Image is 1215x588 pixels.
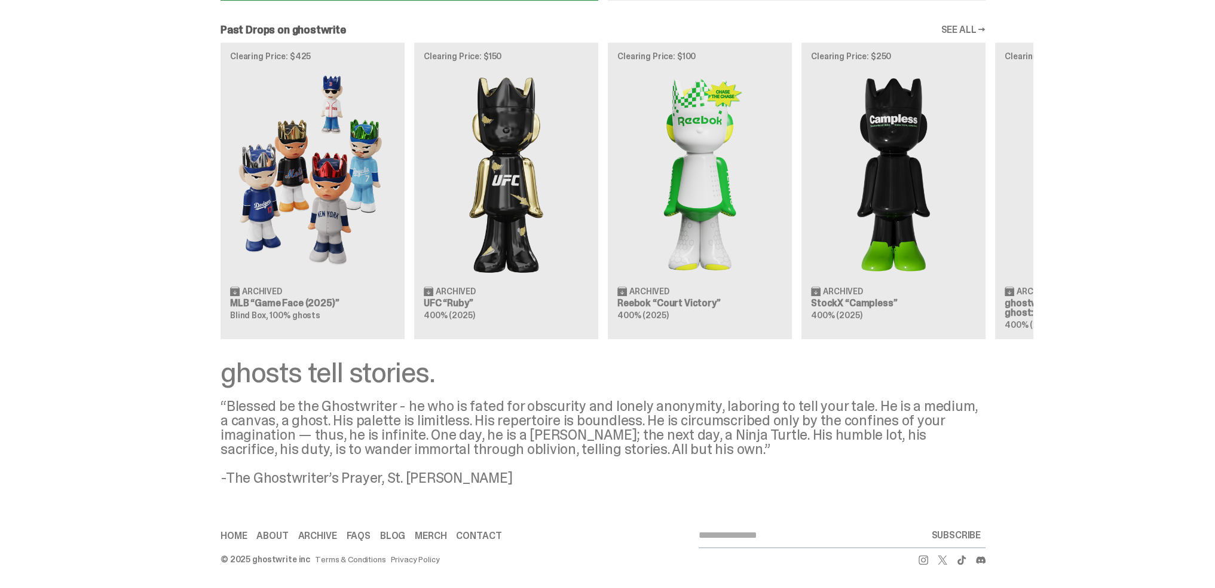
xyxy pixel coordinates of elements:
[391,555,440,563] a: Privacy Policy
[230,52,395,60] p: Clearing Price: $425
[811,52,976,60] p: Clearing Price: $250
[823,287,863,295] span: Archived
[811,298,976,308] h3: StockX “Campless”
[270,310,320,321] span: 100% ghosts
[230,70,395,276] img: Game Face (2025)
[221,42,405,339] a: Clearing Price: $425 Game Face (2025) Archived
[380,531,405,541] a: Blog
[221,358,986,387] div: ghosts tell stories.
[242,287,282,295] span: Archived
[1017,287,1057,295] span: Archived
[811,70,976,276] img: Campless
[256,531,288,541] a: About
[1005,70,1170,276] img: Schrödinger's ghost: Orange Vibe
[424,298,589,308] h3: UFC “Ruby”
[1005,298,1170,318] h3: ghostwrite “[PERSON_NAME]'s ghost: Orange Vibe”
[424,70,589,276] img: Ruby
[424,310,475,321] span: 400% (2025)
[941,25,986,35] a: SEE ALL →
[1005,52,1170,60] p: Clearing Price: $150
[926,523,986,547] button: SUBSCRIBE
[415,531,446,541] a: Merch
[221,399,986,485] div: “Blessed be the Ghostwriter - he who is fated for obscurity and lonely anonymity, laboring to tel...
[298,531,337,541] a: Archive
[801,42,986,339] a: Clearing Price: $250 Campless Archived
[315,555,385,563] a: Terms & Conditions
[617,52,782,60] p: Clearing Price: $100
[456,531,501,541] a: Contact
[424,52,589,60] p: Clearing Price: $150
[221,25,346,35] h2: Past Drops on ghostwrite
[617,310,668,321] span: 400% (2025)
[221,555,310,563] div: © 2025 ghostwrite inc
[230,310,268,321] span: Blind Box,
[221,531,247,541] a: Home
[617,298,782,308] h3: Reebok “Court Victory”
[230,298,395,308] h3: MLB “Game Face (2025)”
[436,287,476,295] span: Archived
[608,42,792,339] a: Clearing Price: $100 Court Victory Archived
[629,287,669,295] span: Archived
[346,531,370,541] a: FAQs
[1005,319,1055,330] span: 400% (2025)
[617,70,782,276] img: Court Victory
[811,310,862,321] span: 400% (2025)
[995,42,1179,339] a: Clearing Price: $150 Schrödinger's ghost: Orange Vibe Archived
[414,42,598,339] a: Clearing Price: $150 Ruby Archived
